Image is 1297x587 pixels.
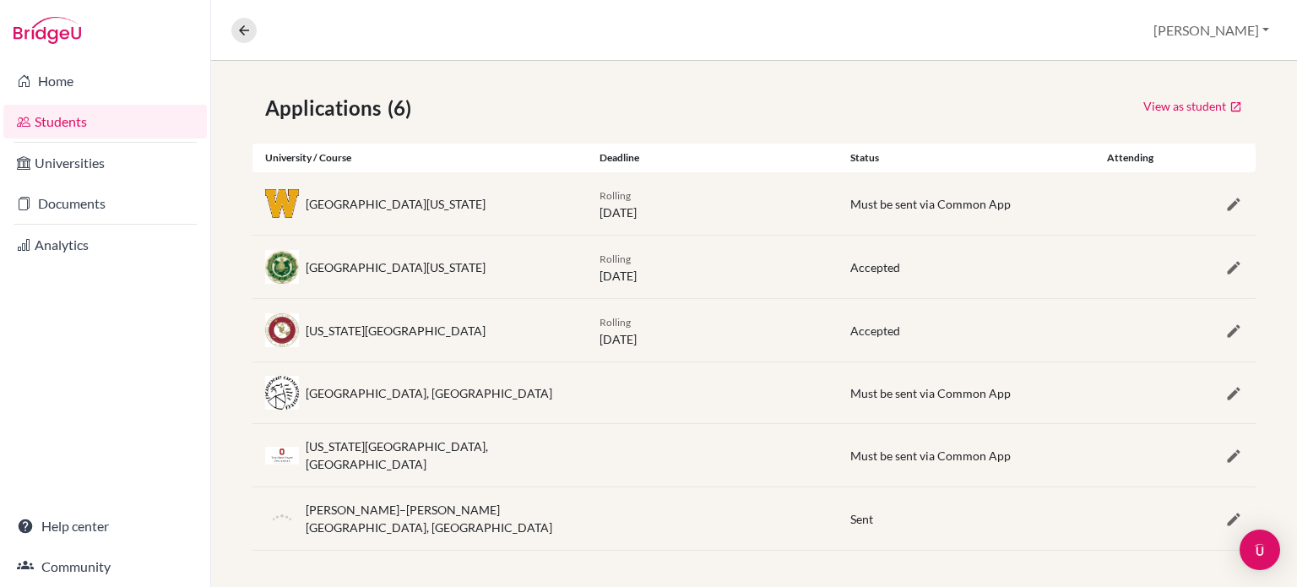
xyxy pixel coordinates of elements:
div: [GEOGRAPHIC_DATA][US_STATE] [306,195,486,213]
img: Bridge-U [14,17,81,44]
div: [GEOGRAPHIC_DATA][US_STATE] [306,258,486,276]
a: Analytics [3,228,207,262]
div: Attending [1088,150,1172,166]
span: Rolling [600,316,631,329]
span: Must be sent via Common App [850,197,1011,211]
img: us_fit_vhxr1saq.jpeg [265,313,299,347]
img: us_wmi_zpj0gh1u.png [265,189,299,218]
img: us_und_m2rocbsk.jpeg [265,250,299,284]
div: University / Course [252,150,587,166]
span: Rolling [600,189,631,202]
div: [PERSON_NAME]–[PERSON_NAME][GEOGRAPHIC_DATA], [GEOGRAPHIC_DATA] [306,501,574,536]
div: [DATE] [587,313,838,348]
span: Applications [265,93,388,123]
div: [GEOGRAPHIC_DATA], [GEOGRAPHIC_DATA] [306,384,552,402]
a: Universities [3,146,207,180]
span: (6) [388,93,418,123]
span: Sent [850,512,873,526]
img: us_osu_vmbtbiae.jpeg [265,447,299,465]
a: Community [3,550,207,584]
div: [DATE] [587,249,838,285]
div: Status [838,150,1088,166]
div: Open Intercom Messenger [1240,530,1280,570]
span: Rolling [600,253,631,265]
span: Accepted [850,260,900,274]
span: Accepted [850,323,900,338]
a: Help center [3,509,207,543]
img: us_purd_to3ajwzr.jpeg [265,376,299,409]
span: Must be sent via Common App [850,386,1011,400]
a: Documents [3,187,207,220]
a: Students [3,105,207,139]
span: Must be sent via Common App [850,448,1011,463]
button: [PERSON_NAME] [1146,14,1277,46]
a: Home [3,64,207,98]
div: [US_STATE][GEOGRAPHIC_DATA] [306,322,486,340]
a: View as student [1142,93,1243,119]
img: default-university-logo-42dd438d0b49c2174d4c41c49dcd67eec2da6d16b3a2f6d5de70cc347232e317.png [265,502,299,535]
div: Deadline [587,150,838,166]
div: [DATE] [587,186,838,221]
div: [US_STATE][GEOGRAPHIC_DATA], [GEOGRAPHIC_DATA] [306,438,574,473]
